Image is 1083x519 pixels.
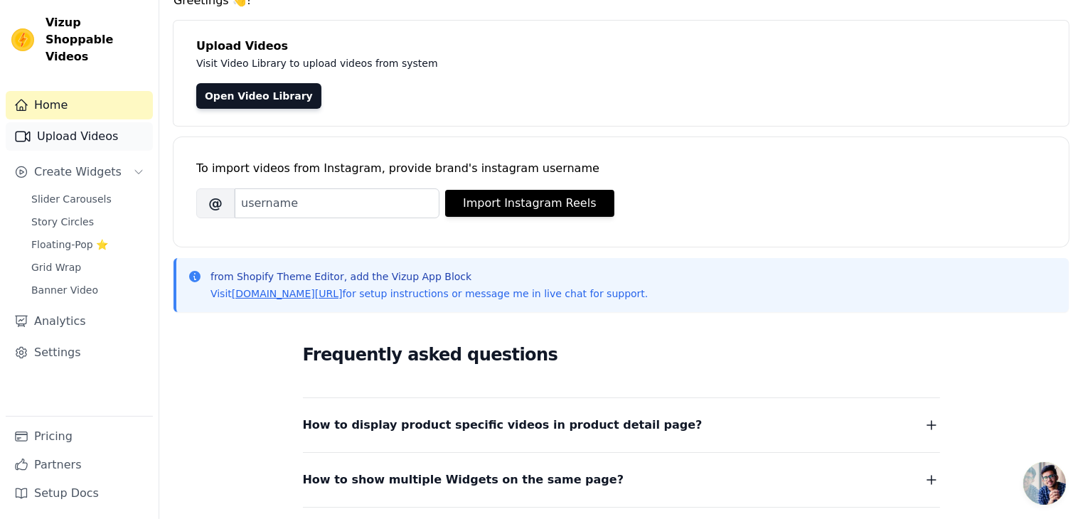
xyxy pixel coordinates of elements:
[1023,462,1066,505] a: Otvorite chat
[196,160,1046,177] div: To import videos from Instagram, provide brand's instagram username
[31,215,94,229] span: Story Circles
[196,83,321,109] a: Open Video Library
[6,122,153,151] a: Upload Videos
[6,479,153,508] a: Setup Docs
[34,164,122,181] span: Create Widgets
[31,283,98,297] span: Banner Video
[11,28,34,51] img: Vizup
[303,415,940,435] button: How to display product specific videos in product detail page?
[196,55,833,72] p: Visit Video Library to upload videos from system
[303,415,703,435] span: How to display product specific videos in product detail page?
[303,470,624,490] span: How to show multiple Widgets on the same page?
[31,260,81,274] span: Grid Wrap
[6,307,153,336] a: Analytics
[196,38,1046,55] h4: Upload Videos
[445,190,614,217] button: Import Instagram Reels
[235,188,439,218] input: username
[31,192,112,206] span: Slider Carousels
[210,269,648,284] p: from Shopify Theme Editor, add the Vizup App Block
[6,451,153,479] a: Partners
[23,235,153,255] a: Floating-Pop ⭐
[6,91,153,119] a: Home
[23,189,153,209] a: Slider Carousels
[31,237,108,252] span: Floating-Pop ⭐
[232,288,343,299] a: [DOMAIN_NAME][URL]
[303,470,940,490] button: How to show multiple Widgets on the same page?
[196,188,235,218] span: @
[23,257,153,277] a: Grid Wrap
[303,341,940,369] h2: Frequently asked questions
[23,212,153,232] a: Story Circles
[46,14,147,65] span: Vizup Shoppable Videos
[6,338,153,367] a: Settings
[6,158,153,186] button: Create Widgets
[6,422,153,451] a: Pricing
[210,287,648,301] p: Visit for setup instructions or message me in live chat for support.
[23,280,153,300] a: Banner Video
